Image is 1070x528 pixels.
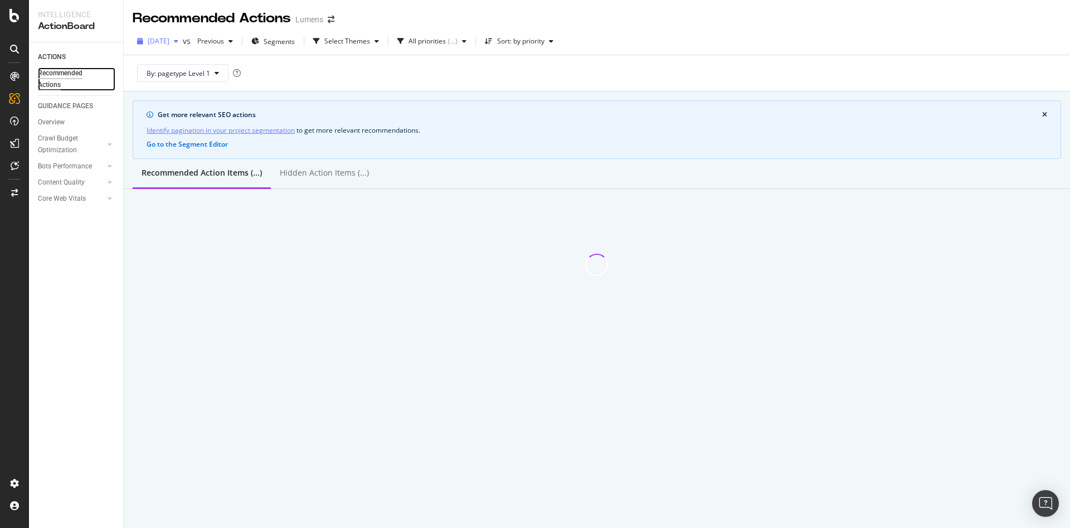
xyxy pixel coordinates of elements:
[38,67,115,91] a: Recommended Actions
[38,133,96,156] div: Crawl Budget Optimization
[324,38,370,45] div: Select Themes
[38,117,65,128] div: Overview
[38,100,93,112] div: GUIDANCE PAGES
[38,177,85,188] div: Content Quality
[158,110,1042,120] div: Get more relevant SEO actions
[38,133,104,156] a: Crawl Budget Optimization
[38,9,114,20] div: Intelligence
[295,14,323,25] div: Lumens
[1039,109,1050,121] button: close banner
[497,38,544,45] div: Sort: by priority
[38,193,104,205] a: Core Web Vitals
[38,51,66,63] div: ACTIONS
[1032,490,1059,517] div: Open Intercom Messenger
[193,32,237,50] button: Previous
[247,32,299,50] button: Segments
[408,38,446,45] div: All priorities
[133,9,291,28] div: Recommended Actions
[264,37,295,46] span: Segments
[142,167,262,178] div: Recommended Action Items (...)
[147,141,228,148] button: Go to the Segment Editor
[147,124,1047,136] div: to get more relevant recommendations .
[38,20,114,33] div: ActionBoard
[193,36,224,46] span: Previous
[38,193,86,205] div: Core Web Vitals
[448,38,458,45] div: ( ... )
[38,161,92,172] div: Bots Performance
[183,36,193,47] span: vs
[328,16,334,23] div: arrow-right-arrow-left
[480,32,558,50] button: Sort: by priority
[147,69,210,78] span: By: pagetype Level 1
[38,67,105,91] div: Recommended Actions
[147,124,295,136] a: Identify pagination in your project segmentation
[38,161,104,172] a: Bots Performance
[38,100,115,112] a: GUIDANCE PAGES
[38,51,115,63] a: ACTIONS
[148,36,169,46] span: 2025 Jul. 27th
[393,32,471,50] button: All priorities(...)
[133,32,183,50] button: [DATE]
[38,117,115,128] a: Overview
[133,100,1061,159] div: info banner
[309,32,383,50] button: Select Themes
[137,64,228,82] button: By: pagetype Level 1
[38,177,104,188] a: Content Quality
[280,167,369,178] div: Hidden Action Items (...)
